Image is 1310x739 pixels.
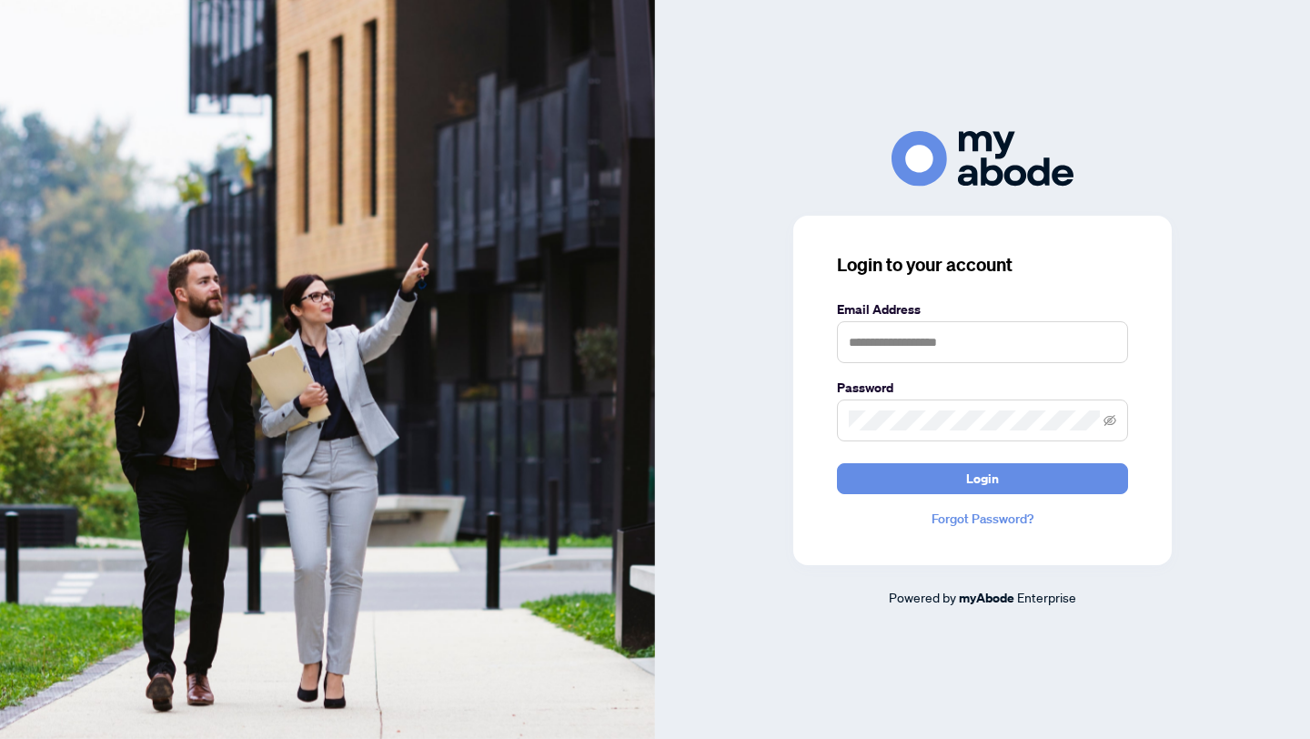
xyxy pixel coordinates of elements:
label: Email Address [837,299,1128,319]
img: ma-logo [892,131,1073,187]
h3: Login to your account [837,252,1128,278]
button: Login [837,463,1128,494]
span: Powered by [889,589,956,605]
a: Forgot Password? [837,509,1128,529]
label: Password [837,378,1128,398]
span: Login [966,464,999,493]
span: eye-invisible [1103,414,1116,427]
span: Enterprise [1017,589,1076,605]
a: myAbode [959,588,1014,608]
